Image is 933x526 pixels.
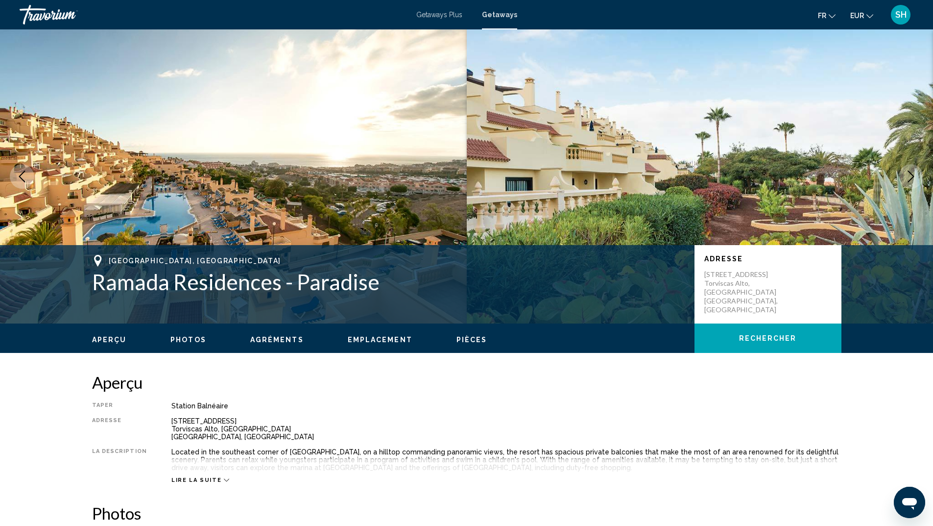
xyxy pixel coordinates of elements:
[171,402,841,410] div: Station balnéaire
[250,335,304,344] button: Agréments
[109,257,281,265] span: [GEOGRAPHIC_DATA], [GEOGRAPHIC_DATA]
[170,335,206,344] button: Photos
[850,8,873,23] button: Change currency
[694,324,841,353] button: Rechercher
[888,4,913,25] button: User Menu
[170,336,206,344] span: Photos
[250,336,304,344] span: Agréments
[850,12,864,20] span: EUR
[92,402,147,410] div: Taper
[20,5,407,25] a: Travorium
[899,164,923,189] button: Next image
[348,335,412,344] button: Emplacement
[482,11,517,19] a: Getaways
[92,448,147,472] div: La description
[171,417,841,441] div: [STREET_ADDRESS] Torviscas Alto, [GEOGRAPHIC_DATA] [GEOGRAPHIC_DATA], [GEOGRAPHIC_DATA]
[456,336,487,344] span: Pièces
[92,373,841,392] h2: Aperçu
[171,477,221,483] span: Lire la suite
[894,487,925,518] iframe: Bouton de lancement de la fenêtre de messagerie
[739,335,797,343] span: Rechercher
[92,269,685,295] h1: Ramada Residences - Paradise
[92,503,841,523] h2: Photos
[92,336,127,344] span: Aperçu
[171,448,841,472] div: Located in the southeast corner of [GEOGRAPHIC_DATA], on a hilltop commanding panoramic views, th...
[10,164,34,189] button: Previous image
[416,11,462,19] a: Getaways Plus
[92,417,147,441] div: Adresse
[92,335,127,344] button: Aperçu
[348,336,412,344] span: Emplacement
[704,255,832,263] p: Adresse
[895,10,907,20] span: SH
[818,8,836,23] button: Change language
[704,270,783,314] p: [STREET_ADDRESS] Torviscas Alto, [GEOGRAPHIC_DATA] [GEOGRAPHIC_DATA], [GEOGRAPHIC_DATA]
[456,335,487,344] button: Pièces
[818,12,826,20] span: fr
[171,476,229,484] button: Lire la suite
